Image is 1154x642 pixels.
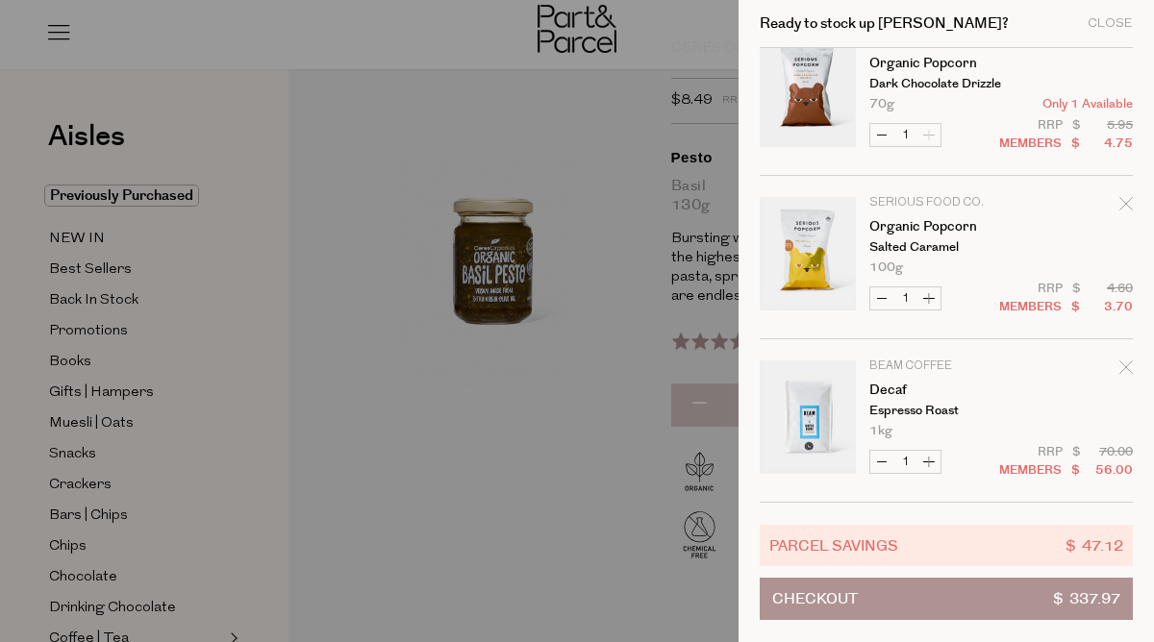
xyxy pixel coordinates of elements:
p: Salted Caramel [869,241,1018,254]
div: Remove Decaf [1119,358,1133,383]
span: 100g [869,261,903,274]
p: Dark Chocolate Drizzle [869,78,1018,90]
div: Close [1088,17,1133,30]
span: 70g [869,98,894,111]
h2: Ready to stock up [PERSON_NAME]? [760,16,1009,31]
span: $ 337.97 [1053,579,1120,619]
a: Decaf [869,383,1018,397]
span: Only 1 Available [1042,98,1133,111]
div: Remove Organic Popcorn [1119,194,1133,220]
input: QTY Organic Popcorn [893,124,917,146]
input: QTY Organic Popcorn [893,287,917,309]
span: 1kg [869,425,892,437]
p: Espresso Roast [869,405,1018,417]
input: QTY Decaf [893,451,917,473]
p: Beam Coffee [869,360,1018,372]
a: Organic Popcorn [869,57,1018,70]
span: Checkout [772,579,858,619]
button: Checkout$ 337.97 [760,578,1133,620]
a: Organic Popcorn [869,220,1018,234]
span: Parcel Savings [769,534,898,556]
span: $ 47.12 [1066,534,1123,556]
p: Serious Food Co. [869,197,1018,209]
